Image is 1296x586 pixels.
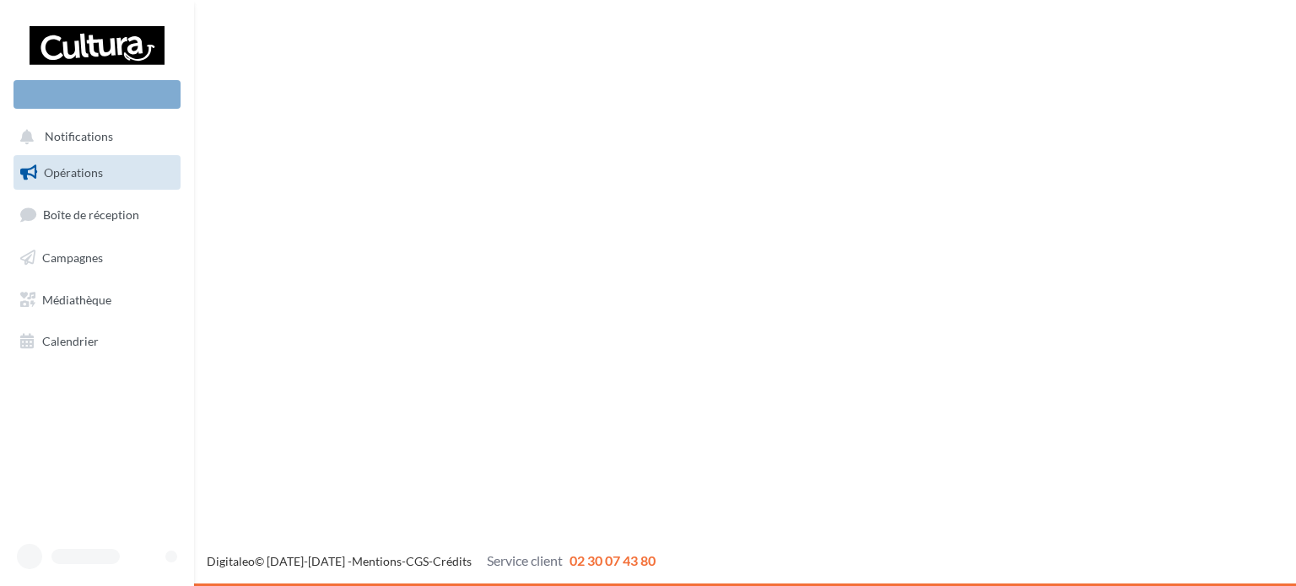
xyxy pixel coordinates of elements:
[487,552,563,568] span: Service client
[433,554,472,568] a: Crédits
[10,155,184,191] a: Opérations
[406,554,429,568] a: CGS
[207,554,255,568] a: Digitaleo
[13,80,181,109] div: Nouvelle campagne
[10,240,184,276] a: Campagnes
[44,165,103,180] span: Opérations
[207,554,656,568] span: © [DATE]-[DATE] - - -
[42,334,99,348] span: Calendrier
[352,554,402,568] a: Mentions
[10,282,184,318] a: Médiathèque
[570,552,656,568] span: 02 30 07 43 80
[10,196,184,233] a: Boîte de réception
[10,324,184,359] a: Calendrier
[42,250,103,265] span: Campagnes
[42,292,111,306] span: Médiathèque
[45,130,113,144] span: Notifications
[43,207,139,222] span: Boîte de réception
